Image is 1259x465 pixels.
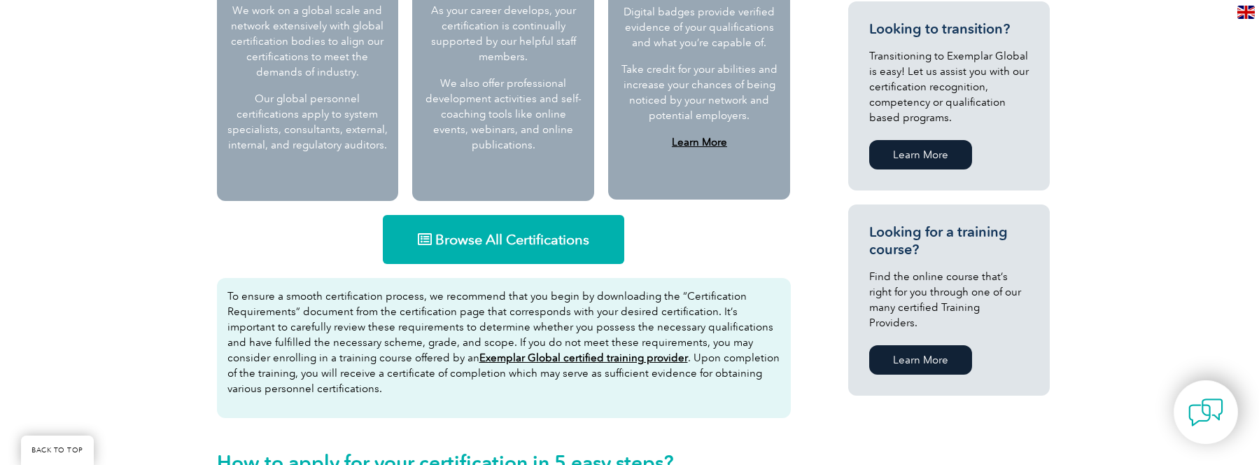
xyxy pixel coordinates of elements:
[227,91,388,153] p: Our global personnel certifications apply to system specialists, consultants, external, internal,...
[227,3,388,80] p: We work on a global scale and network extensively with global certification bodies to align our c...
[869,269,1029,331] p: Find the online course that’s right for you through one of our many certified Training Providers.
[1188,395,1223,430] img: contact-chat.png
[620,4,778,50] p: Digital badges provide verified evidence of your qualifications and what you’re capable of.
[21,436,94,465] a: BACK TO TOP
[672,136,727,148] a: Learn More
[869,48,1029,125] p: Transitioning to Exemplar Global is easy! Let us assist you with our certification recognition, c...
[383,215,624,264] a: Browse All Certifications
[423,3,584,64] p: As your career develops, your certification is continually supported by our helpful staff members.
[869,345,972,375] a: Learn More
[869,20,1029,38] h3: Looking to transition?
[435,233,589,247] span: Browse All Certifications
[423,76,584,153] p: We also offer professional development activities and self-coaching tools like online events, web...
[869,223,1029,258] h3: Looking for a training course?
[869,140,972,169] a: Learn More
[227,289,780,396] p: To ensure a smooth certification process, we recommend that you begin by downloading the “Certifi...
[1237,6,1255,19] img: en
[479,352,688,364] a: Exemplar Global certified training provider
[620,62,778,123] p: Take credit for your abilities and increase your chances of being noticed by your network and pot...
